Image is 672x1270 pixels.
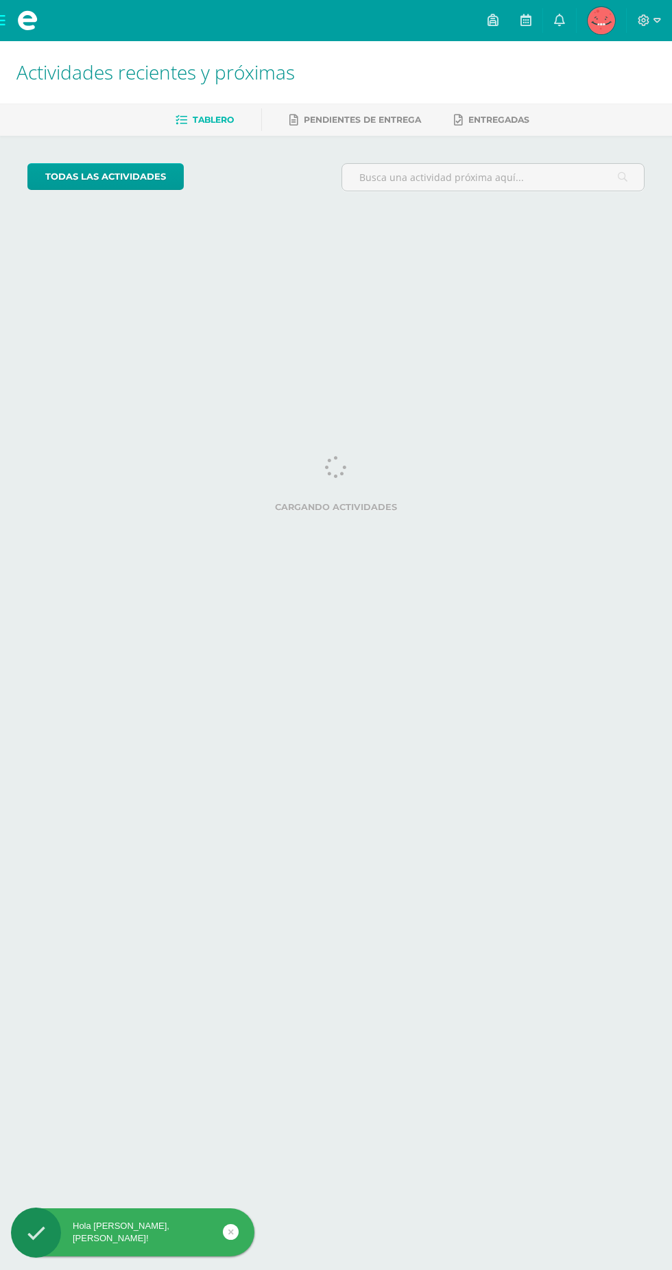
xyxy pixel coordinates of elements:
a: Entregadas [454,109,529,131]
a: Pendientes de entrega [289,109,421,131]
a: Tablero [176,109,234,131]
span: Entregadas [468,115,529,125]
span: Actividades recientes y próximas [16,59,295,85]
span: Pendientes de entrega [304,115,421,125]
img: ce3481198234839f86e7f1545ed07784.png [588,7,615,34]
input: Busca una actividad próxima aquí... [342,164,644,191]
a: todas las Actividades [27,163,184,190]
label: Cargando actividades [27,502,645,512]
div: Hola [PERSON_NAME], [PERSON_NAME]! [11,1220,254,1245]
span: Tablero [193,115,234,125]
